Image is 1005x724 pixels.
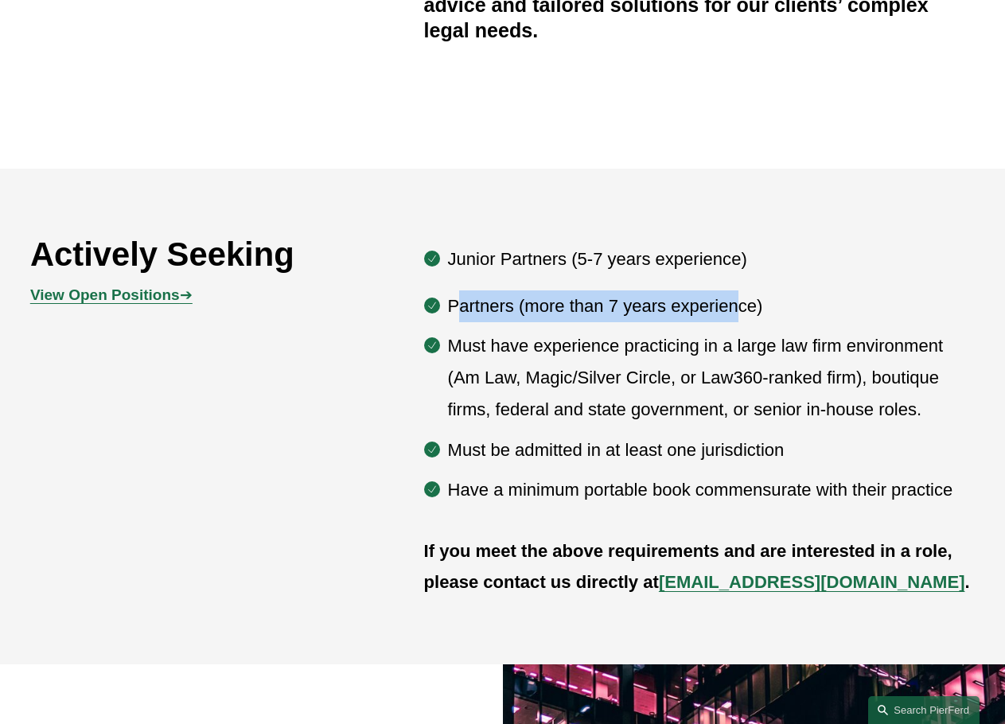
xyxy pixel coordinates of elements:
[30,286,193,303] span: ➔
[964,572,969,592] strong: .
[448,434,976,466] p: Must be admitted in at least one jurisdiction
[448,474,976,506] p: Have a minimum portable book commensurate with their practice
[30,235,345,275] h2: Actively Seeking
[30,286,193,303] a: View Open Positions➔
[448,330,976,425] p: Must have experience practicing in a large law firm environment (Am Law, Magic/Silver Circle, or ...
[448,243,976,275] p: Junior Partners (5-7 years experience)
[868,696,980,724] a: Search this site
[424,541,957,593] strong: If you meet the above requirements and are interested in a role, please contact us directly at
[448,290,976,322] p: Partners (more than 7 years experience)
[30,286,180,303] strong: View Open Positions
[659,572,965,592] a: [EMAIL_ADDRESS][DOMAIN_NAME]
